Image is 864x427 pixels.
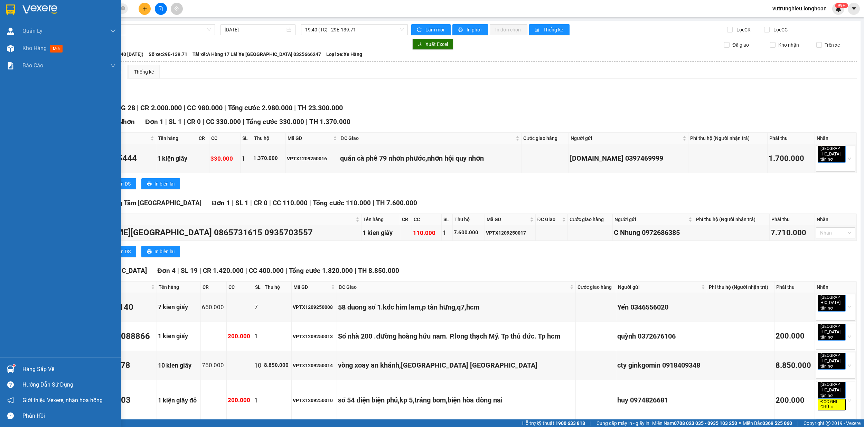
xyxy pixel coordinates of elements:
th: SL [253,282,263,293]
span: Miền Nam [652,419,737,427]
div: 200.000 [776,395,814,407]
span: question-circle [7,381,14,388]
span: Đơn 1 [212,199,230,207]
div: Số nhà 200 .đường hoàng hữu nam. P.long thạch Mỹ. Tp thủ đức. Tp hcm [338,331,574,342]
span: In DS [120,180,131,188]
div: huy 0974826681 [617,395,706,406]
span: [GEOGRAPHIC_DATA] tận nơi [818,146,846,163]
span: CC 400.000 [249,267,284,275]
img: warehouse-icon [7,28,14,35]
div: 200.000 [776,330,814,342]
span: In biên lai [154,248,175,255]
div: 110.000 [413,228,440,238]
span: | [269,199,271,207]
span: Lọc CC [771,26,789,34]
th: Phải thu [774,282,815,293]
span: 19:40 (TC) - 29E-139.71 [305,25,404,35]
strong: 0708 023 035 - 0935 103 250 [674,420,737,426]
span: Tổng cước 110.000 [313,199,371,207]
div: Hướng dẫn sử dụng [22,380,116,390]
td: VPTX1209250017 [485,225,535,241]
span: CR 2.000.000 [140,104,182,112]
div: số 54 điện biện phủ,kp 5,trảng bom,biện hòa đòng nai [338,395,574,406]
div: C Nhung 0972686385 [614,227,693,238]
th: CC [412,214,442,225]
span: Đơn 1 [145,118,163,126]
td: VPTX1209250013 [292,322,337,351]
span: close [830,405,834,409]
strong: 0369 525 060 [762,420,792,426]
span: vutrunghieu.longhoan [767,4,832,13]
div: 58 duong số 1.kdc him lam,p tân hưng,q7,hcm [338,302,574,313]
div: 8.850.000 [776,360,814,372]
span: TH 8.850.000 [358,267,399,275]
span: message [7,412,14,419]
span: Kho hàng [22,45,47,51]
span: ĐC Giao [537,216,561,223]
span: TH 1.370.000 [309,118,350,126]
div: VPTX1209250010 [293,397,336,404]
span: close [835,394,838,397]
div: 7 kien giấy [158,302,199,312]
span: Quản Lý [22,27,43,35]
th: CR [400,214,412,225]
span: | [232,199,234,207]
th: Cước giao hàng [522,133,569,144]
span: | [285,267,287,275]
div: 8.850.000 [264,361,290,370]
span: CR 1.420.000 [203,267,244,275]
span: | [184,104,185,112]
div: VPTX1209250014 [293,362,336,369]
span: Người gửi [614,216,687,223]
span: Tài xế: A Hùng 17 Lái Xe [GEOGRAPHIC_DATA] 0325666247 [192,50,321,58]
span: Kho nhận [776,41,802,49]
sup: 1 [13,364,15,367]
span: Mã GD [487,216,528,223]
div: Hàng sắp về [22,364,116,374]
span: close-circle [121,6,125,12]
span: SL 1 [235,199,248,207]
span: CR 0 [187,118,201,126]
div: 1 kien giấy [363,228,399,238]
span: In biên lai [154,180,175,188]
div: 1.700.000 [769,153,814,165]
span: sync [417,27,423,33]
span: close-circle [121,6,125,10]
span: | [309,199,311,207]
div: 1 [254,396,262,405]
span: In DS [120,248,131,255]
span: Tổng cước 1.820.000 [289,267,353,275]
span: close [835,335,838,339]
span: Số KG 28 [107,104,135,112]
span: Trên xe [822,41,843,49]
div: 200.000 [228,396,252,405]
div: Nhãn [817,134,855,142]
span: Làm mới [425,26,445,34]
div: 660.000 [202,303,226,312]
span: copyright [826,421,830,426]
span: Hỗ trợ kỹ thuật: [522,419,585,427]
th: CC [209,133,241,144]
th: Cước giao hàng [576,282,616,293]
span: | [797,419,798,427]
span: ⚪️ [739,422,741,425]
span: TH 23.300.000 [298,104,343,112]
span: caret-down [851,6,857,12]
span: | [184,118,185,126]
span: Cung cấp máy in - giấy in: [597,419,650,427]
th: SL [442,214,453,225]
div: [DOMAIN_NAME] 0397469999 [570,153,687,164]
div: 1 [443,228,451,238]
th: Phí thu hộ (Người nhận trả) [694,214,770,225]
span: ĐC Giao [339,283,569,291]
button: syncLàm mới [411,24,451,35]
strong: 1900 633 818 [555,420,585,426]
span: Giới thiệu Vexere, nhận hoa hồng [22,396,103,405]
th: Phải thu [770,214,815,225]
div: 7 [254,302,262,312]
span: SL 19 [181,267,198,275]
span: | [203,118,204,126]
div: Nhãn [817,283,855,291]
div: 10 kien giấy [158,361,199,370]
span: printer [458,27,464,33]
